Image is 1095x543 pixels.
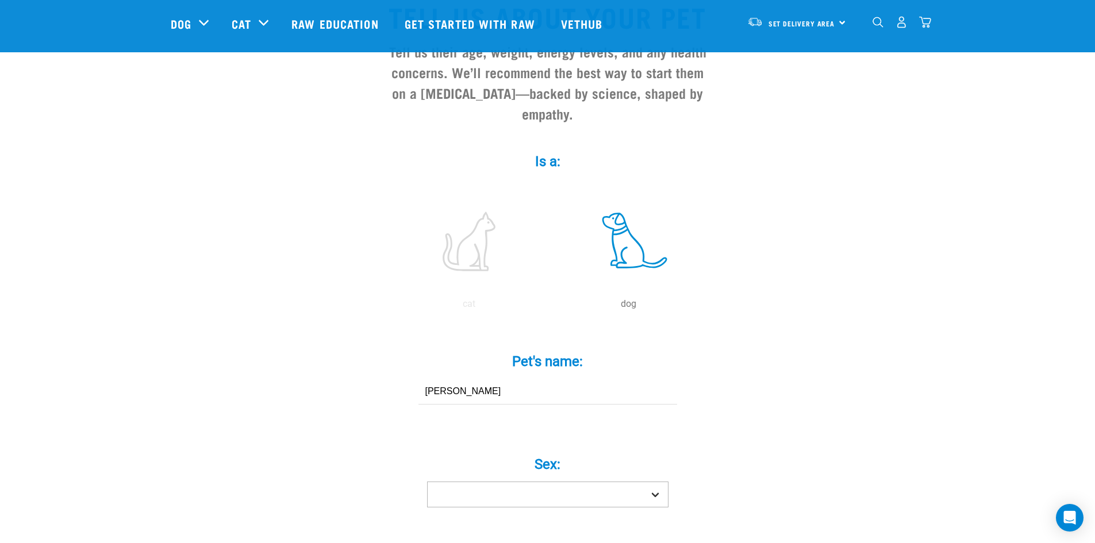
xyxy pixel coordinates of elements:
[375,454,720,475] label: Sex:
[550,1,617,47] a: Vethub
[391,297,547,311] p: cat
[375,151,720,172] label: Is a:
[375,351,720,372] label: Pet's name:
[896,16,908,28] img: user.png
[551,297,706,311] p: dog
[385,41,711,124] h3: Tell us their age, weight, energy levels, and any health concerns. We’ll recommend the best way t...
[171,15,191,32] a: Dog
[393,1,550,47] a: Get started with Raw
[232,15,251,32] a: Cat
[1056,504,1084,532] div: Open Intercom Messenger
[919,16,931,28] img: home-icon@2x.png
[747,17,763,27] img: van-moving.png
[873,17,883,28] img: home-icon-1@2x.png
[280,1,393,47] a: Raw Education
[769,21,835,25] span: Set Delivery Area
